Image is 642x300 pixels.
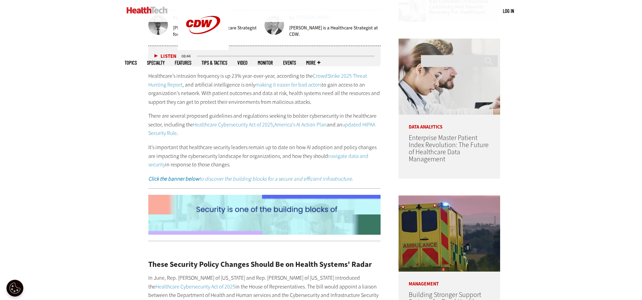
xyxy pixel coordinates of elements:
a: making it easier for bad actors [255,81,322,88]
a: CrowdStrike 2025 Threat Hunting Report [148,72,367,88]
a: MonITor [258,60,273,65]
p: Healthcare’s intrusion frequency is up 23% year-over-year, according to the , and artificial inte... [148,72,381,106]
p: There are several proposed guidelines and regulations seeking to bolster cybersecurity in the hea... [148,112,381,138]
span: More [306,60,320,65]
button: Open Preferences [6,280,23,297]
p: Management [399,272,500,286]
div: User menu [503,7,514,15]
em: to discover the building blocks for a secure and efficient infrastructure. [148,175,353,182]
a: Click the banner belowto discover the building blocks for a secure and efficient infrastructure. [148,175,353,182]
a: Healthcare Cybersecurity Act of 2025 [155,283,235,290]
a: Events [283,60,296,65]
img: ht-foundationsofcare-q225-animated-desktop [148,195,381,235]
a: CDW [178,45,229,52]
span: Topics [125,60,137,65]
img: medical researchers look at data on desktop monitor [399,39,500,115]
strong: Click the banner below [148,175,199,182]
a: Video [237,60,248,65]
img: ambulance driving down country road at sunset [399,195,500,272]
p: It’s important that healthcare security leaders remain up to date on how AI adoption and policy c... [148,143,381,169]
p: Data Analytics [399,115,500,130]
div: Cookie Settings [6,280,23,297]
img: Home [127,7,168,14]
a: Enterprise Master Patient Index Revolution: The Future of Healthcare Data Management [409,133,489,164]
a: America’s AI Action Plan [274,121,327,128]
a: Healthcare Cybersecurity Act of 2025 [193,121,273,128]
h2: These Security Policy Changes Should Be on Health Systems' Radar [148,261,381,268]
span: Specialty [147,60,165,65]
a: Features [175,60,191,65]
a: Tips & Tactics [201,60,227,65]
a: Log in [503,8,514,14]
